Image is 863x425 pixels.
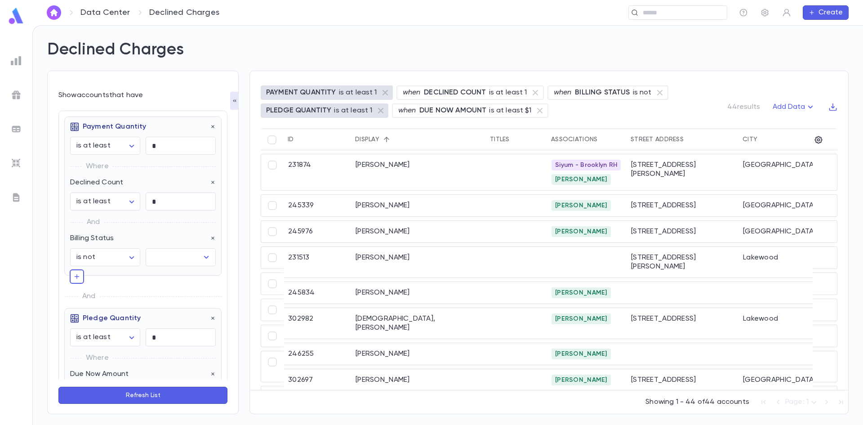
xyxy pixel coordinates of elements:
p: PLEDGE QUANTITY [266,106,331,115]
div: 245976 [284,221,351,242]
p: BILLING STATUS [575,88,630,97]
span: is not [76,254,95,261]
a: Data Center [80,8,130,18]
button: Open [200,251,213,264]
p: when [403,88,421,97]
div: 231874 [284,154,351,190]
div: [STREET_ADDRESS] [627,221,738,242]
p: And [82,290,95,303]
div: Due Now Amount [65,364,216,379]
div: [GEOGRAPHIC_DATA] [738,195,836,216]
div: whenDUE NOW AMOUNTis at least $1 [392,103,548,118]
img: letters_grey.7941b92b52307dd3b8a917253454ce1c.svg [11,192,22,203]
p: Where [86,160,109,173]
span: [PERSON_NAME] [552,350,611,358]
div: is at least [70,193,140,210]
span: [PERSON_NAME] [552,202,611,209]
div: [STREET_ADDRESS] [627,308,738,339]
p: is at least 1 [339,88,377,97]
button: Add Data [767,100,821,114]
p: when [554,88,572,97]
div: Billing Status [65,228,216,243]
span: [PERSON_NAME] [552,228,611,235]
p: Payment Quantity [70,122,147,131]
div: [STREET_ADDRESS] [627,369,738,400]
span: Page: 1 [785,398,809,406]
span: [PERSON_NAME] [552,376,611,384]
div: [PERSON_NAME] [351,282,486,304]
div: 231513 [284,247,351,277]
div: [PERSON_NAME] [351,154,486,190]
span: is at least [76,334,111,341]
div: ID [288,136,294,143]
div: 302697 [284,369,351,400]
button: Create [803,5,849,20]
div: 245834 [284,282,351,304]
span: is at least [76,142,111,149]
div: Associations [551,136,597,143]
img: reports_grey.c525e4749d1bce6a11f5fe2a8de1b229.svg [11,55,22,66]
p: is at least $1 [489,106,531,115]
div: City [743,136,757,143]
div: [GEOGRAPHIC_DATA] [738,154,836,190]
p: Declined Charges [149,8,219,18]
div: is at least [70,137,140,155]
p: And [87,216,100,228]
div: [PERSON_NAME] [351,343,486,365]
div: whenDECLINED COUNTis at least 1 [396,85,544,100]
p: DUE NOW AMOUNT [419,106,486,115]
div: Lakewood [738,308,836,339]
img: campaigns_grey.99e729a5f7ee94e3726e6486bddda8f1.svg [11,89,22,100]
div: Page: 1 [785,395,819,409]
p: Where [86,352,109,364]
img: logo [7,7,25,25]
div: 246255 [284,343,351,365]
p: PAYMENT QUANTITY [266,88,336,97]
p: 44 results [727,103,760,112]
div: is at least [70,329,140,346]
div: [STREET_ADDRESS][PERSON_NAME] [627,247,738,277]
p: Showing 1 - 44 of 44 accounts [645,398,749,407]
button: Refresh List [58,387,227,404]
div: Titles [490,136,510,143]
div: [STREET_ADDRESS] [627,195,738,216]
span: [PERSON_NAME] [552,289,611,296]
div: [PERSON_NAME] [351,247,486,277]
div: [STREET_ADDRESS][PERSON_NAME] [627,154,738,190]
p: DECLINED COUNT [424,88,486,97]
img: batches_grey.339ca447c9d9533ef1741baa751efc33.svg [11,124,22,134]
div: whenBILLING STATUSis not [547,85,668,100]
div: [GEOGRAPHIC_DATA] [738,369,836,400]
div: [DEMOGRAPHIC_DATA], [PERSON_NAME] [351,308,486,339]
p: Show accounts that have [58,91,227,100]
div: [PERSON_NAME] [351,369,486,400]
div: [PERSON_NAME] [351,221,486,242]
p: is at least 1 [489,88,527,97]
div: 245339 [284,195,351,216]
span: [PERSON_NAME] [552,315,611,322]
span: Siyum - Brooklyn RH [552,161,621,169]
div: is not [70,249,140,266]
div: [PERSON_NAME] [351,195,486,216]
span: [PERSON_NAME] [552,176,611,183]
p: when [398,106,416,115]
button: Sort [379,132,394,147]
div: [GEOGRAPHIC_DATA] [738,221,836,242]
img: imports_grey.530a8a0e642e233f2baf0ef88e8c9fcb.svg [11,158,22,169]
div: Lakewood [738,247,836,277]
p: is not [633,88,652,97]
div: Display [355,136,379,143]
span: is at least [76,198,111,205]
div: Street Address [631,136,684,143]
div: PAYMENT QUANTITYis at least 1 [261,85,393,100]
div: PLEDGE QUANTITYis at least 1 [261,103,388,118]
div: Declined Count [65,173,216,187]
img: home_white.a664292cf8c1dea59945f0da9f25487c.svg [49,9,59,16]
div: 302982 [284,308,351,339]
p: is at least 1 [334,106,372,115]
h2: Declined Charges [47,40,184,60]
